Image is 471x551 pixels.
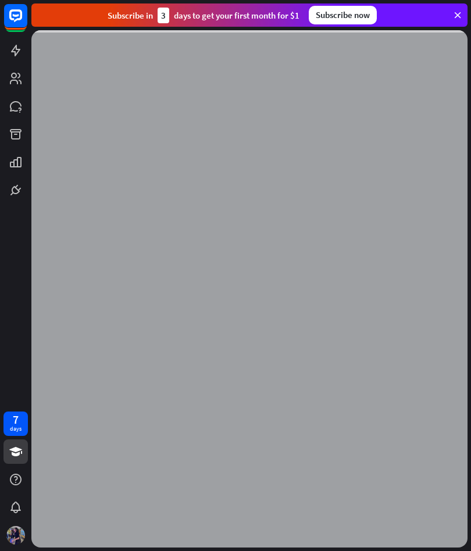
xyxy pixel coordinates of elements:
div: Subscribe in days to get your first month for $1 [108,8,299,23]
div: 3 [158,8,169,23]
a: 7 days [3,412,28,436]
div: days [10,425,22,433]
div: 7 [13,414,19,425]
div: Subscribe now [309,6,377,24]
